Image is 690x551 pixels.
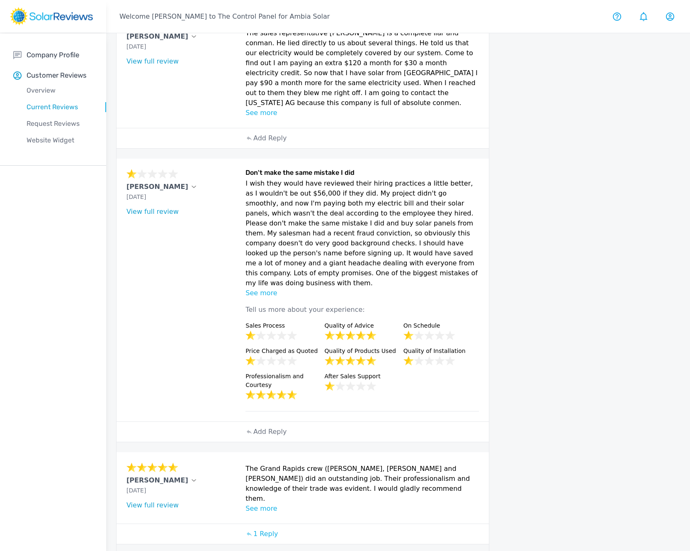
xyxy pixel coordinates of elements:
[27,50,79,60] p: Company Profile
[13,115,106,132] a: Request Reviews
[245,288,479,298] p: See more
[13,99,106,115] a: Current Reviews
[126,193,146,200] span: [DATE]
[245,179,479,288] p: I wish they would have reviewed their hiring practices a little better, as I wouldn't be out $56,...
[126,57,179,65] a: View full review
[126,487,146,494] span: [DATE]
[13,86,106,96] p: Overview
[126,208,179,216] a: View full review
[253,427,287,437] p: Add Reply
[119,12,330,22] p: Welcome [PERSON_NAME] to The Control Panel for Ambia Solar
[126,475,188,485] p: [PERSON_NAME]
[13,119,106,129] p: Request Reviews
[245,347,321,355] p: Price Charged as Quoted
[245,298,479,321] p: Tell us more about your experience:
[325,372,400,381] p: After Sales Support
[13,102,106,112] p: Current Reviews
[403,321,479,330] p: On Schedule
[126,501,179,509] a: View full review
[245,108,479,118] p: See more
[126,182,188,192] p: [PERSON_NAME]
[253,529,278,539] p: 1 Reply
[245,464,479,504] p: The Grand Rapids crew ([PERSON_NAME], [PERSON_NAME] and [PERSON_NAME]) did an outstanding job. Th...
[325,347,400,355] p: Quality of Products Used
[245,372,321,389] p: Professionalism and Courtesy
[27,70,87,81] p: Customer Reviews
[13,132,106,149] a: Website Widget
[245,28,479,108] p: The sales representative [PERSON_NAME] is a complete liar and conman. He lied directly to us abou...
[325,321,400,330] p: Quality of Advice
[245,321,321,330] p: Sales Process
[245,169,479,179] h6: Don't make the same mistake I did
[253,133,287,143] p: Add Reply
[13,82,106,99] a: Overview
[126,43,146,50] span: [DATE]
[13,135,106,145] p: Website Widget
[126,32,188,42] p: [PERSON_NAME]
[245,504,479,514] p: See more
[403,347,479,355] p: Quality of Installation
